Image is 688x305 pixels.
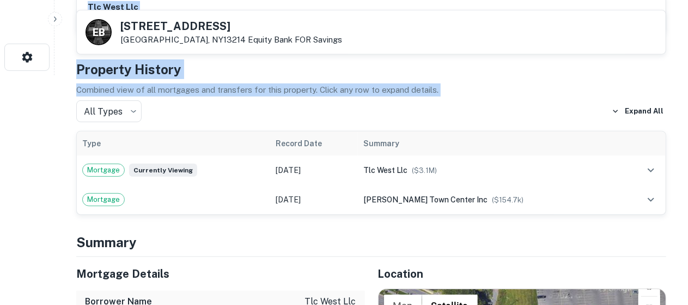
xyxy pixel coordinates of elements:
[412,166,437,175] span: ($ 3.1M )
[642,161,660,180] button: expand row
[76,232,666,252] h4: Summary
[638,274,660,296] button: Rotate map counterclockwise
[76,59,666,79] h4: Property History
[358,131,620,156] th: Summary
[248,35,342,44] a: Equity Bank FOR Savings
[270,185,358,214] td: [DATE]
[634,183,688,235] iframe: Chat Widget
[378,266,667,282] h5: Location
[492,196,523,204] span: ($ 154.7k )
[83,194,124,205] span: Mortgage
[83,165,124,176] span: Mortgage
[129,164,197,177] span: Currently viewing
[363,166,407,175] span: tlc west llc
[93,25,105,40] p: E B
[270,156,358,185] td: [DATE]
[120,35,342,45] p: [GEOGRAPHIC_DATA], NY13214
[120,21,342,32] h5: [STREET_ADDRESS]
[77,131,270,156] th: Type
[609,103,666,119] button: Expand All
[270,131,358,156] th: Record Date
[363,195,488,204] span: [PERSON_NAME] town center inc
[76,100,142,122] div: All Types
[76,266,365,282] h5: Mortgage Details
[76,83,666,97] p: Combined view of all mortgages and transfers for this property. Click any row to expand details.
[88,1,138,14] h6: tlc west llc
